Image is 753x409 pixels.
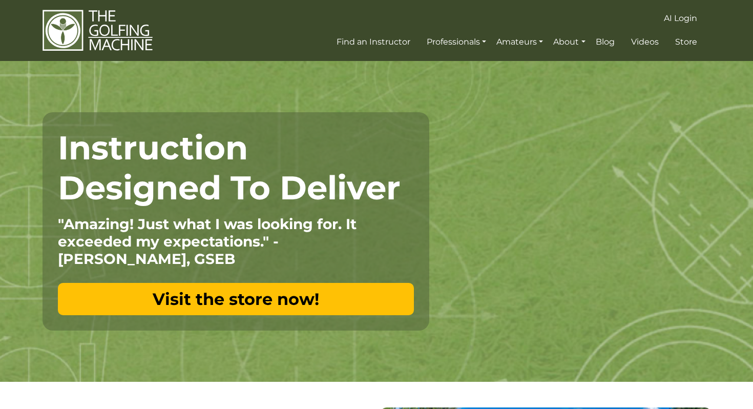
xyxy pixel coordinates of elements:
a: Visit the store now! [58,283,414,315]
h1: Instruction Designed To Deliver [58,128,414,208]
a: Videos [629,33,661,51]
img: The Golfing Machine [43,9,153,52]
a: Amateurs [494,33,546,51]
a: AI Login [661,9,700,28]
span: AI Login [664,13,697,23]
a: Blog [593,33,617,51]
a: Store [673,33,700,51]
p: "Amazing! Just what I was looking for. It exceeded my expectations." - [PERSON_NAME], GSEB [58,215,414,268]
span: Videos [631,37,659,47]
a: About [551,33,588,51]
a: Find an Instructor [334,33,413,51]
a: Professionals [424,33,489,51]
span: Store [675,37,697,47]
span: Blog [596,37,615,47]
span: Find an Instructor [337,37,410,47]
